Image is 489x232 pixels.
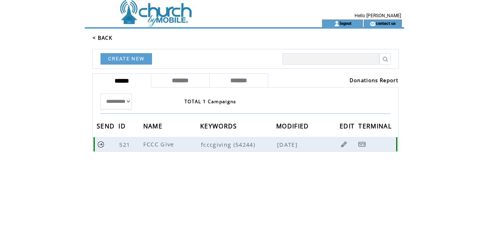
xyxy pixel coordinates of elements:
[340,21,351,26] a: logout
[118,120,128,134] span: ID
[143,123,164,128] a: NAME
[376,21,396,26] a: contact us
[277,141,300,148] span: [DATE]
[355,13,401,18] span: Hello [PERSON_NAME]
[350,77,398,84] a: Donations Report
[143,140,176,148] span: FCCC Give
[185,98,236,105] span: TOTAL 1 Campaigns
[334,21,340,27] img: account_icon.gif
[358,120,393,134] span: TERMINAL
[276,120,311,134] span: MODIFIED
[97,120,117,134] span: SEND
[118,123,128,128] a: ID
[370,21,376,27] img: contact_us_icon.gif
[340,120,356,134] span: EDIT
[276,123,311,128] a: MODIFIED
[143,120,164,134] span: NAME
[200,120,239,134] span: KEYWORDS
[100,53,152,65] a: CREATE NEW
[200,123,239,128] a: KEYWORDS
[201,141,275,148] span: fcccgiving (54244)
[119,141,132,148] span: 521
[92,34,112,41] a: < BACK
